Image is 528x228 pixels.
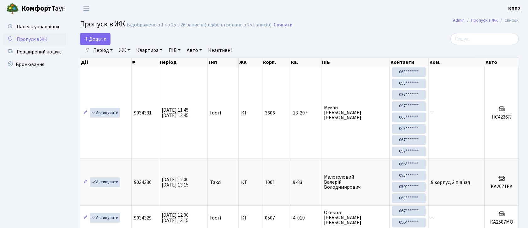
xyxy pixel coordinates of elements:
a: Додати [80,33,110,45]
span: Гості [210,110,221,115]
span: Малоголовий Валерій Володимирович [324,175,387,190]
span: - [431,214,433,221]
a: Бронювання [3,58,66,71]
li: Список [498,17,519,24]
th: Тип [207,58,239,67]
span: КТ [241,110,260,115]
span: 0507 [265,214,275,221]
nav: breadcrumb [444,14,528,27]
a: Admin [453,17,465,24]
a: ЖК [116,45,132,56]
span: Огньов [PERSON_NAME] [PERSON_NAME] [324,210,387,225]
a: Пропуск в ЖК [471,17,498,24]
h5: КА2587МО [487,219,516,225]
span: 9034331 [134,109,152,116]
a: Активувати [90,108,120,118]
a: Панель управління [3,20,66,33]
b: КПП2 [508,5,520,12]
a: Період [91,45,115,56]
th: корп. [262,58,290,67]
th: Авто [485,58,519,67]
span: [DATE] 12:00 [DATE] 13:15 [162,176,189,188]
a: Розширений пошук [3,46,66,58]
span: Мукан [PERSON_NAME] [PERSON_NAME] [324,105,387,120]
h5: НС4236?? [487,114,516,120]
th: Період [159,58,207,67]
h5: КА2071ЕК [487,184,516,190]
span: Додати [84,36,106,42]
span: 9-83 [293,180,319,185]
span: 13-207 [293,110,319,115]
th: ЖК [239,58,262,67]
span: Панель управління [17,23,59,30]
a: Скинути [274,22,293,28]
th: # [132,58,159,67]
span: - [431,109,433,116]
th: Контакти [390,58,429,67]
img: logo.png [6,3,19,15]
a: Авто [184,45,204,56]
span: Таун [21,3,66,14]
span: Таксі [210,180,221,185]
span: [DATE] 11:45 [DATE] 12:45 [162,107,189,119]
span: 9 корпус, 3 під'їзд [431,179,470,186]
span: 9034330 [134,179,152,186]
span: 1001 [265,179,275,186]
a: Пропуск в ЖК [3,33,66,46]
b: Комфорт [21,3,51,14]
span: Розширений пошук [17,48,61,55]
span: [DATE] 12:00 [DATE] 13:15 [162,212,189,224]
a: ПІБ [166,45,183,56]
div: Відображено з 1 по 25 з 26 записів (відфільтровано з 25 записів). [127,22,272,28]
span: Пропуск в ЖК [80,19,125,30]
a: Активувати [90,177,120,187]
a: Квартира [134,45,165,56]
th: Дії [80,58,132,67]
th: Ком. [429,58,485,67]
a: Активувати [90,213,120,223]
th: Кв. [290,58,321,67]
span: 9034329 [134,214,152,221]
a: КПП2 [508,5,520,13]
span: Гості [210,215,221,220]
span: Пропуск в ЖК [17,36,47,43]
span: КТ [241,180,260,185]
span: Бронювання [16,61,44,68]
th: ПІБ [321,58,390,67]
input: Пошук... [450,33,519,45]
a: Неактивні [206,45,234,56]
button: Переключити навігацію [78,3,94,14]
span: 3606 [265,109,275,116]
span: 4-010 [293,215,319,220]
span: КТ [241,215,260,220]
